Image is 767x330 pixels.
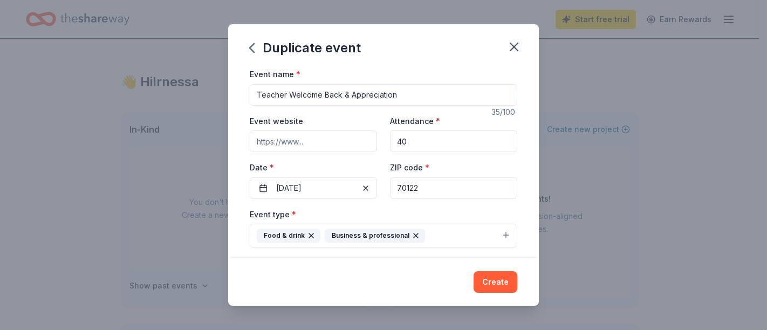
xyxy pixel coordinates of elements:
[250,39,361,57] div: Duplicate event
[390,116,440,127] label: Attendance
[390,177,517,199] input: 12345 (U.S. only)
[491,106,517,119] div: 35 /100
[325,229,425,243] div: Business & professional
[250,209,296,220] label: Event type
[250,116,303,127] label: Event website
[250,224,517,247] button: Food & drinkBusiness & professional
[250,177,377,199] button: [DATE]
[250,130,377,152] input: https://www...
[257,229,320,243] div: Food & drink
[390,162,429,173] label: ZIP code
[390,130,517,152] input: 20
[250,84,517,106] input: Spring Fundraiser
[474,271,517,293] button: Create
[250,162,377,173] label: Date
[250,69,300,80] label: Event name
